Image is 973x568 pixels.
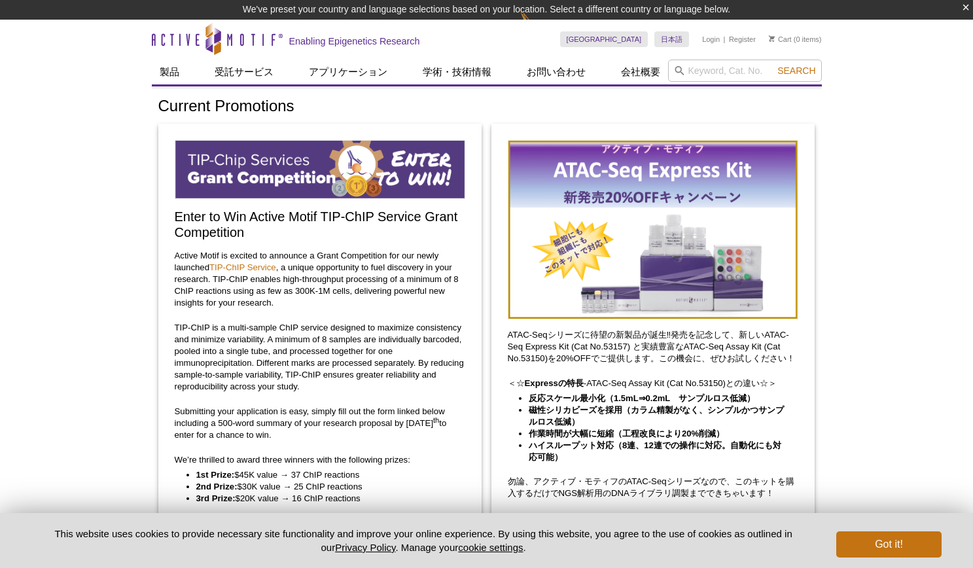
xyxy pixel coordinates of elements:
a: お問い合わせ [519,60,593,84]
button: cookie settings [458,542,523,553]
strong: 1st Prize: [196,470,235,480]
a: TIP-ChIP Service [209,262,276,272]
a: [GEOGRAPHIC_DATA] [560,31,648,47]
a: 日本語 [654,31,689,47]
p: Submitting your application is easy, simply fill out the form linked below including a 500-word s... [175,406,465,441]
a: Cart [769,35,792,44]
h1: Current Promotions [158,98,815,116]
p: TIP-ChIP is a multi-sample ChIP service designed to maximize consistency and minimize variability... [175,322,465,393]
strong: 磁性シリカビーズを採用（カラム精製がなく、シンプルかつサンプルロス低減） [529,405,784,427]
img: Your Cart [769,35,775,42]
a: アプリケーション [301,60,395,84]
button: Search [773,65,819,77]
strong: 2nd Prize: [196,482,238,491]
li: (0 items) [769,31,822,47]
li: $30K value → 25 ChIP reactions [196,481,452,493]
li: $45K value → 37 ChIP reactions [196,469,452,481]
strong: 反応スケール最小化（1.5mL⇒0.2mL サンプルロス低減） [529,393,755,403]
a: 学術・技術情報 [415,60,499,84]
strong: 3rd Prize: [196,493,236,503]
a: Register [729,35,756,44]
a: Login [702,35,720,44]
strong: ハイスループット対応（8連、12連での操作に対応。自動化にも対応可能） [529,440,781,462]
a: Privacy Policy [335,542,395,553]
p: 勿論、アクティブ・モティフのATAC-Seqシリーズなので、このキットを購入するだけでNGS解析用のDNAライブラリ調製までできちゃいます！ [508,476,798,499]
img: TIP-ChIP Service Grant Competition [175,140,465,199]
p: ＜☆ -ATAC-Seq Assay Kit (Cat No.53150)との違い☆＞ [508,378,798,389]
p: This website uses cookies to provide necessary site functionality and improve your online experie... [32,527,815,554]
a: 製品 [152,60,187,84]
p: We’re thrilled to award three winners with the following prizes: [175,454,465,466]
li: $20K value → 16 ChIP reactions [196,493,452,505]
img: Change Here [520,10,555,41]
h2: Enter to Win Active Motif TIP-ChIP Service Grant Competition [175,209,465,240]
p: ATAC-Seqシリーズに待望の新製品が誕生‼発売を記念して、新しいATAC-Seq Express Kit (Cat No.53157) と実績豊富なATAC-Seq Assay Kit (C... [508,329,798,364]
sup: th [433,416,439,423]
input: Keyword, Cat. No. [668,60,822,82]
li: | [724,31,726,47]
strong: 作業時間が大幅に短縮（工程改良により20%削減） [529,429,724,438]
a: 受託サービス [207,60,281,84]
strong: Expressの特長 [525,378,584,388]
h2: Enabling Epigenetics Research [289,35,420,47]
img: Save on ATAC-Seq Kits [508,140,798,319]
p: Active Motif is excited to announce a Grant Competition for our newly launched , a unique opportu... [175,250,465,309]
a: 会社概要 [613,60,668,84]
button: Got it! [836,531,941,558]
span: Search [777,65,815,76]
